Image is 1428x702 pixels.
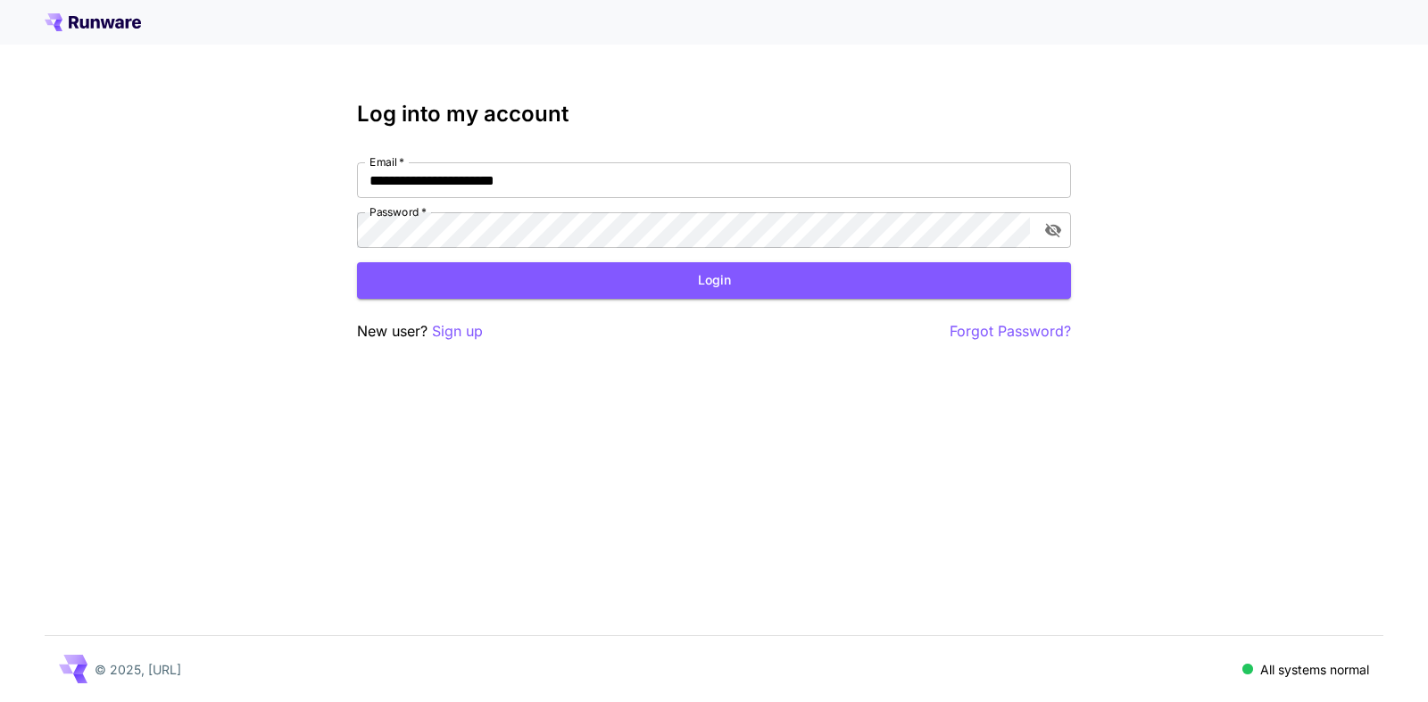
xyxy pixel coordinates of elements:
button: Login [357,262,1071,299]
label: Email [369,154,404,169]
p: New user? [357,320,483,343]
button: Sign up [432,320,483,343]
button: toggle password visibility [1037,214,1069,246]
p: © 2025, [URL] [95,660,181,679]
button: Forgot Password? [950,320,1071,343]
h3: Log into my account [357,102,1071,127]
p: All systems normal [1260,660,1369,679]
label: Password [369,204,427,219]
